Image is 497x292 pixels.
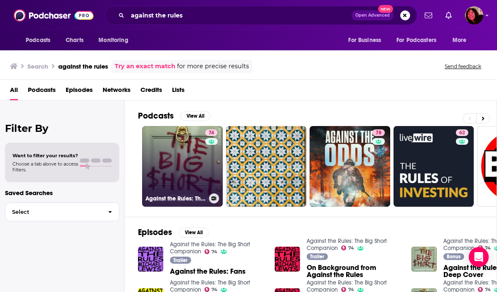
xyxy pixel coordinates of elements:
span: Trailer [173,258,187,263]
span: 74 [212,288,217,292]
button: View All [180,111,210,121]
a: Against the Rules: The Big Short Companion [170,241,250,255]
img: Against the Rules: Fans [138,247,163,272]
span: Podcasts [26,35,50,46]
button: open menu [20,32,61,48]
a: 74 [478,287,491,292]
h2: Podcasts [138,111,174,121]
span: More [453,35,467,46]
a: Against the Rules: Fans [170,268,246,275]
a: 74 [478,245,491,250]
a: 62 [394,126,474,207]
button: View All [179,228,209,238]
img: User Profile [465,6,483,25]
span: Select [5,209,101,215]
button: open menu [342,32,391,48]
span: 74 [485,288,491,292]
a: Show notifications dropdown [421,8,435,22]
img: Against the Rules Presents: Deep Cover [411,247,437,272]
a: 74 [204,287,218,292]
a: 78 [310,126,390,207]
a: Credits [140,83,162,100]
a: PodcastsView All [138,111,210,121]
span: 74 [348,246,354,250]
span: For Business [348,35,381,46]
h3: Search [27,62,48,70]
span: Trailer [310,254,324,259]
h3: Against the Rules: The Big Short Companion [145,195,206,202]
span: 74 [212,250,217,254]
span: 62 [459,129,465,137]
span: Choose a tab above to access filters. [12,161,78,173]
div: Search podcasts, credits, & more... [105,6,417,25]
button: Select [5,203,119,221]
span: for more precise results [177,62,249,71]
a: EpisodesView All [138,227,209,238]
h2: Filter By [5,122,119,134]
img: Podchaser - Follow, Share and Rate Podcasts [14,7,93,23]
a: Against the Rules: The Big Short Companion [307,238,387,252]
span: 74 [209,129,214,137]
a: Try an exact match [115,62,175,71]
h3: against the rules [58,62,108,70]
button: open menu [391,32,448,48]
span: New [378,5,393,13]
span: Charts [66,35,84,46]
a: 74 [204,249,218,254]
span: 74 [348,288,354,292]
a: Show notifications dropdown [442,8,455,22]
a: Networks [103,83,130,100]
a: On Background from Against the Rules [307,264,401,278]
a: Podcasts [28,83,56,100]
span: Logged in as Kathryn-Musilek [465,6,483,25]
h2: Episodes [138,227,172,238]
a: 62 [456,129,468,136]
p: Saved Searches [5,189,119,197]
span: Bonus [447,254,460,259]
input: Search podcasts, credits, & more... [128,9,352,22]
a: 78 [372,129,385,136]
button: open menu [447,32,477,48]
button: Show profile menu [465,6,483,25]
span: 78 [376,129,381,137]
a: All [10,83,18,100]
button: open menu [93,32,139,48]
img: On Background from Against the Rules [275,247,300,272]
button: Open AdvancedNew [352,10,394,20]
a: 74 [341,245,354,250]
span: 74 [485,246,491,250]
a: Charts [60,32,89,48]
div: Open Intercom Messenger [469,247,489,267]
span: For Podcasters [396,35,436,46]
a: Episodes [66,83,93,100]
a: 74Against the Rules: The Big Short Companion [142,126,223,207]
a: 74 [341,287,354,292]
span: Open Advanced [355,13,390,17]
a: 74 [205,129,217,136]
span: Monitoring [98,35,128,46]
span: Want to filter your results? [12,153,78,158]
a: Lists [172,83,185,100]
button: Send feedback [442,63,484,70]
